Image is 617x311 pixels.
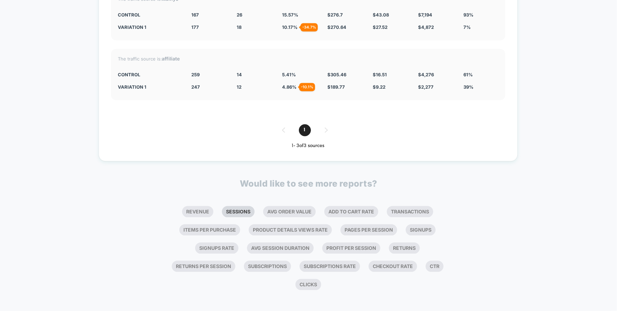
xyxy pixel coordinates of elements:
li: Sessions [222,206,255,217]
li: Returns [389,242,420,254]
li: Ctr [426,260,444,272]
span: 10.17 % [282,24,298,30]
li: Clicks [295,279,321,290]
li: Add To Cart Rate [324,206,378,217]
span: 14 [237,72,242,77]
li: Revenue [182,206,213,217]
span: 5.41 % [282,72,296,77]
div: 1 - 3 of 3 sources [111,143,505,149]
span: $ 305.46 [327,72,346,77]
span: 1 [299,124,311,136]
span: 167 [191,12,199,18]
li: Signups [406,224,436,235]
div: 39% [463,84,498,90]
li: Signups Rate [195,242,238,254]
li: Returns Per Session [172,260,235,272]
span: $ 43.08 [373,12,389,18]
span: $ 4,276 [418,72,434,77]
p: Would like to see more reports? [240,178,377,189]
div: 93% [463,12,498,18]
li: Items Per Purchase [179,224,240,235]
div: CONTROL [118,12,181,18]
span: 247 [191,84,200,90]
span: $ 4,872 [418,24,434,30]
span: 259 [191,72,200,77]
li: Product Details Views Rate [249,224,332,235]
li: Subscriptions Rate [300,260,360,272]
span: $ 9.22 [373,84,385,90]
div: Variation 1 [118,24,181,30]
li: Subscriptions [244,260,291,272]
div: The traffic source is: [118,56,498,62]
span: 12 [237,84,242,90]
li: Pages Per Session [340,224,397,235]
strong: affiliate [162,56,180,62]
li: Avg Order Value [263,206,316,217]
li: Checkout Rate [369,260,417,272]
span: $ 270.64 [327,24,346,30]
span: $ 7,194 [418,12,432,18]
div: - 34.7 % [301,23,318,31]
span: 18 [237,24,242,30]
span: $ 276.7 [327,12,343,18]
span: 15.57 % [282,12,298,18]
li: Profit Per Session [322,242,380,254]
li: Transactions [387,206,433,217]
li: Avg Session Duration [247,242,314,254]
span: $ 2,277 [418,84,434,90]
span: 26 [237,12,242,18]
span: 4.86 % [282,84,296,90]
span: $ 189.77 [327,84,345,90]
div: 7% [463,24,498,30]
span: 177 [191,24,199,30]
span: $ 27.52 [373,24,388,30]
div: 61% [463,72,498,77]
span: $ 16.51 [373,72,387,77]
div: - 10.1 % [299,83,315,91]
div: CONTROL [118,72,181,77]
div: Variation 1 [118,84,181,90]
